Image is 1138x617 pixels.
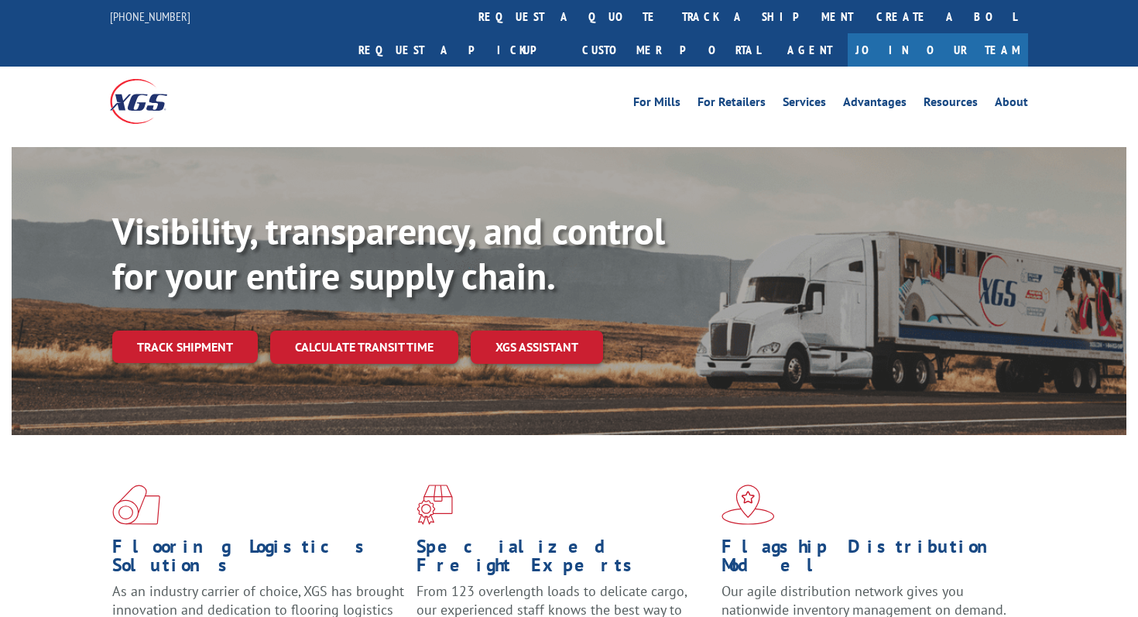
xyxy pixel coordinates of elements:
a: [PHONE_NUMBER] [110,9,190,24]
a: About [995,96,1028,113]
a: For Mills [633,96,680,113]
a: Customer Portal [571,33,772,67]
b: Visibility, transparency, and control for your entire supply chain. [112,207,665,300]
a: Join Our Team [848,33,1028,67]
h1: Flagship Distribution Model [722,537,1014,582]
a: Track shipment [112,331,258,363]
img: xgs-icon-total-supply-chain-intelligence-red [112,485,160,525]
a: Request a pickup [347,33,571,67]
a: For Retailers [698,96,766,113]
h1: Flooring Logistics Solutions [112,537,405,582]
a: Advantages [843,96,907,113]
a: Services [783,96,826,113]
a: Calculate transit time [270,331,458,364]
img: xgs-icon-focused-on-flooring-red [416,485,453,525]
a: Resources [924,96,978,113]
h1: Specialized Freight Experts [416,537,709,582]
a: XGS ASSISTANT [471,331,603,364]
img: xgs-icon-flagship-distribution-model-red [722,485,775,525]
a: Agent [772,33,848,67]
